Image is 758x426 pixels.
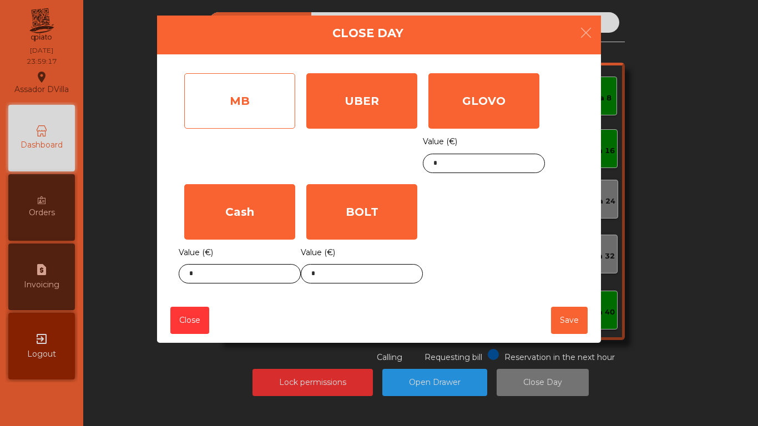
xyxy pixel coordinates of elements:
[551,307,588,334] button: Save
[301,245,335,260] label: Value (€)
[306,184,417,240] div: BOLT
[306,73,417,129] div: UBER
[179,245,213,260] label: Value (€)
[170,307,209,334] button: Close
[423,134,457,149] label: Value (€)
[184,184,295,240] div: Cash
[332,25,403,42] h4: Close Day
[184,73,295,129] div: MB
[428,73,539,129] div: GLOVO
